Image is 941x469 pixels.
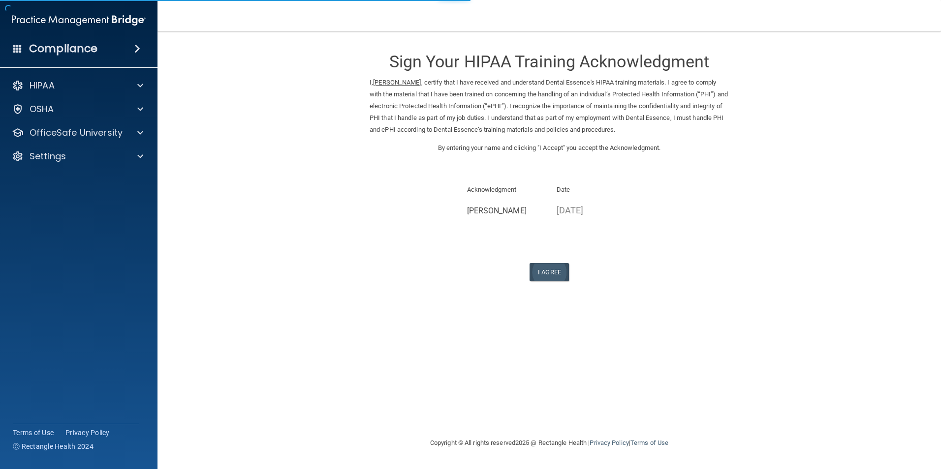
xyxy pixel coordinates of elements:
p: HIPAA [30,80,55,91]
img: PMB logo [12,10,146,30]
span: Ⓒ Rectangle Health 2024 [13,441,94,451]
p: Acknowledgment [467,184,542,196]
p: OSHA [30,103,54,115]
a: Terms of Use [13,428,54,438]
p: By entering your name and clicking "I Accept" you accept the Acknowledgment. [370,142,729,154]
a: Terms of Use [630,439,668,446]
p: Date [557,184,632,196]
a: Privacy Policy [65,428,110,438]
p: Settings [30,150,66,162]
h4: Compliance [29,42,97,56]
a: HIPAA [12,80,143,91]
p: I, , certify that I have received and understand Dental Essence's HIPAA training materials. I agr... [370,77,729,136]
p: [DATE] [557,202,632,218]
ins: [PERSON_NAME] [373,79,421,86]
button: I Agree [530,263,569,281]
p: OfficeSafe University [30,127,123,139]
a: OSHA [12,103,143,115]
div: Copyright © All rights reserved 2025 @ Rectangle Health | | [370,427,729,459]
a: Settings [12,150,143,162]
h3: Sign Your HIPAA Training Acknowledgment [370,53,729,71]
a: OfficeSafe University [12,127,143,139]
a: Privacy Policy [590,439,628,446]
input: Full Name [467,202,542,220]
